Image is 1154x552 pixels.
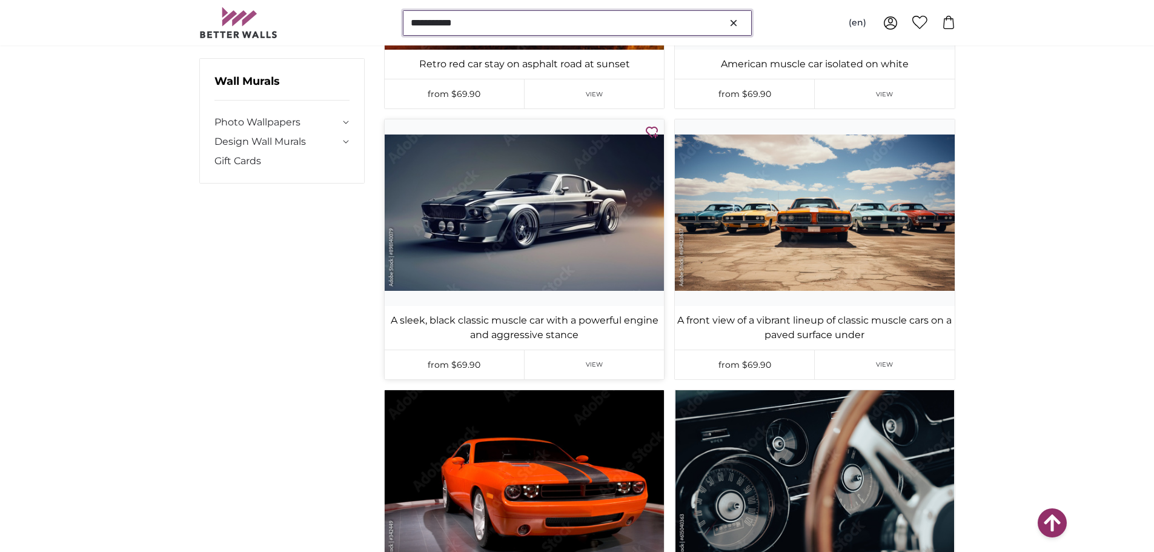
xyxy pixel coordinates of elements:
span: View [586,360,603,369]
h3: Wall Murals [214,73,350,101]
img: photo-wallpaper-antique-compass-xl [385,119,664,305]
span: from $69.90 [428,359,480,370]
a: A sleek, black classic muscle car with a powerful engine and aggressive stance [387,313,662,342]
a: A front view of a vibrant lineup of classic muscle cars on a paved surface under [677,313,952,342]
a: Design Wall Murals [214,135,340,149]
summary: Design Wall Murals [214,135,350,149]
summary: Photo Wallpapers [214,115,350,130]
span: View [876,90,894,99]
a: Gift Cards [214,154,350,168]
a: View [525,79,665,108]
a: View [815,350,955,379]
a: View [525,350,665,379]
a: American muscle car isolated on white [677,57,952,71]
button: (en) [839,12,876,34]
span: View [586,90,603,99]
img: Betterwalls [199,7,278,38]
span: from $69.90 [718,88,771,99]
a: Retro red car stay on asphalt road at sunset [387,57,662,71]
span: from $69.90 [428,88,480,99]
a: Photo Wallpapers [214,115,340,130]
span: View [876,360,894,369]
img: photo-wallpaper-antique-compass-xl [675,119,954,305]
span: from $69.90 [718,359,771,370]
a: View [815,79,955,108]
